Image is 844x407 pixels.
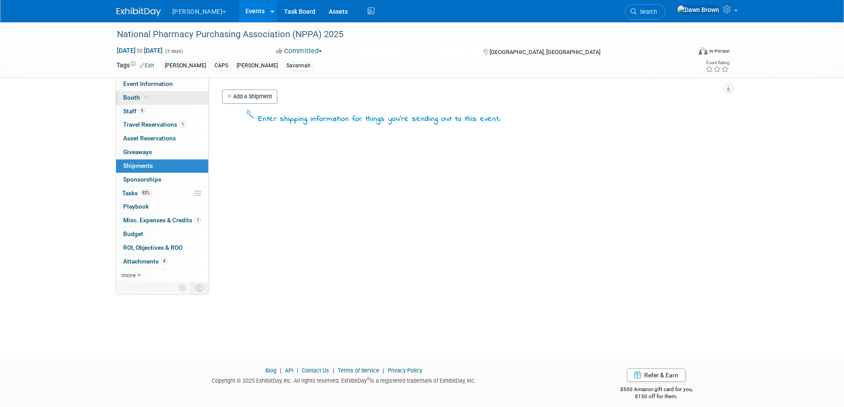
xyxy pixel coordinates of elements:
span: more [121,271,136,279]
a: Budget [116,228,208,241]
td: Personalize Event Tab Strip [175,282,191,294]
span: Giveaways [123,148,152,155]
div: [PERSON_NAME] [234,61,280,70]
span: 1 [194,217,201,224]
div: CAPS [212,61,231,70]
span: Sponsorships [123,176,161,183]
span: to [136,47,144,54]
img: ExhibitDay [117,8,161,16]
span: [DATE] [DATE] [117,47,163,54]
button: Committed [273,47,326,56]
div: Copyright © 2025 ExhibitDay, Inc. All rights reserved. ExhibitDay is a registered trademark of Ex... [117,375,572,385]
span: [GEOGRAPHIC_DATA], [GEOGRAPHIC_DATA] [490,49,600,55]
a: Asset Reservations [116,132,208,145]
div: National Pharmacy Purchasing Association (NPPA) 2025 [114,27,678,43]
span: Staff [123,108,145,115]
span: Asset Reservations [123,135,176,142]
a: Privacy Policy [388,367,422,374]
span: Attachments [123,258,167,265]
a: Contact Us [302,367,329,374]
a: API [285,367,293,374]
a: Tasks83% [116,187,208,200]
span: 9 [139,108,145,114]
a: Edit [140,62,154,69]
div: Event Rating [705,61,729,65]
span: Playbook [123,203,149,210]
span: | [381,367,386,374]
span: Travel Reservations [123,121,186,128]
span: 4 [161,258,167,264]
a: Refer & Earn [627,368,685,382]
span: (3 days) [164,48,183,54]
a: Travel Reservations1 [116,118,208,132]
a: Staff9 [116,105,208,118]
span: | [278,367,284,374]
span: Shipments [123,162,153,169]
a: Sponsorships [116,173,208,186]
a: Shipments [116,159,208,173]
a: Giveaways [116,146,208,159]
a: Add a Shipment [222,89,277,104]
a: Event Information [116,78,208,91]
span: Tasks [122,190,152,197]
a: Attachments4 [116,255,208,268]
span: Booth [123,94,150,101]
div: Event Format [639,46,730,59]
i: Booth reservation complete [144,95,148,100]
a: more [116,269,208,282]
a: Misc. Expenses & Credits1 [116,214,208,227]
span: Search [637,8,657,15]
div: $150 off for them. [585,393,728,400]
img: Format-Inperson.png [699,47,708,54]
img: Dawn Brown [677,5,720,15]
span: 1 [179,121,186,128]
a: Booth [116,91,208,105]
td: Toggle Event Tabs [190,282,208,294]
div: [PERSON_NAME] [162,61,209,70]
div: In-Person [709,48,730,54]
a: Blog [265,367,276,374]
span: Event Information [123,80,173,87]
span: Budget [123,230,143,237]
span: 83% [140,190,152,196]
a: ROI, Objectives & ROO [116,241,208,255]
div: $500 Amazon gift card for you, [585,380,728,400]
div: Savannah [284,61,313,70]
sup: ® [367,376,370,381]
div: Enter shipping information for things you're sending out to this event. [258,114,501,125]
td: Tags [117,61,154,71]
a: Search [625,4,665,19]
a: Terms of Service [338,367,379,374]
span: Misc. Expenses & Credits [123,217,201,224]
span: | [331,367,336,374]
a: Playbook [116,200,208,213]
span: | [295,367,300,374]
span: ROI, Objectives & ROO [123,244,183,251]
